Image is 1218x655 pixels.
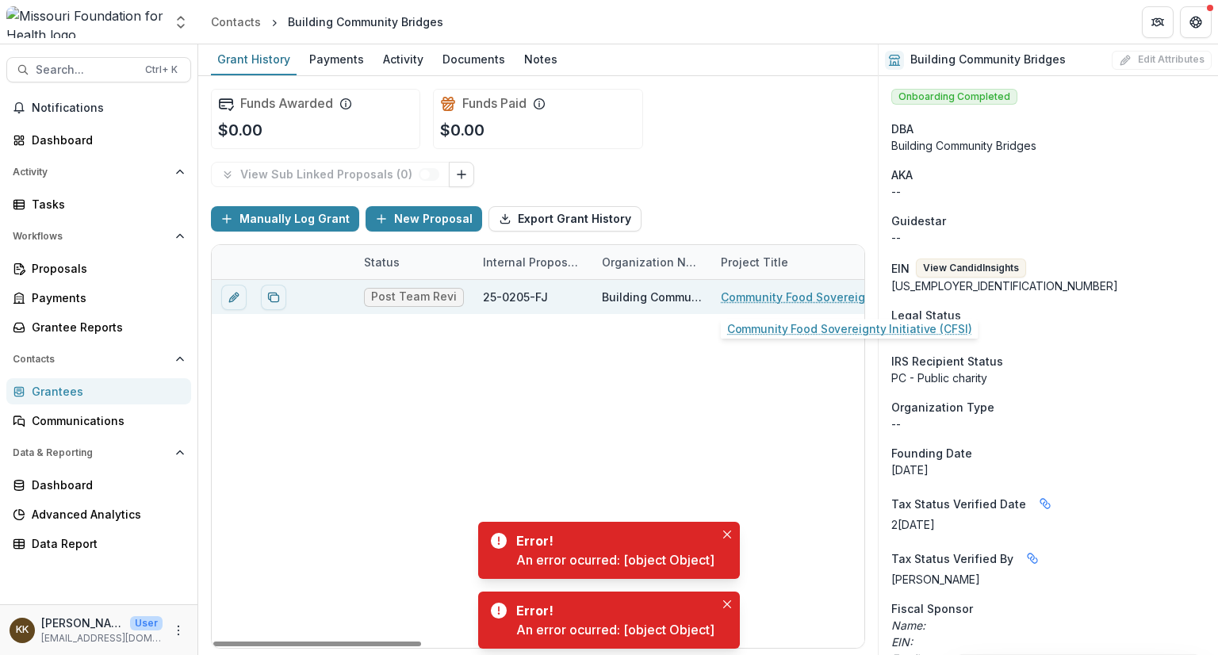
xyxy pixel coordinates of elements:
div: 25-0205-FJ [483,289,548,305]
span: Search... [36,63,136,77]
a: Grantee Reports [6,314,191,340]
span: Fiscal Sponsor [891,600,973,617]
p: [EMAIL_ADDRESS][DOMAIN_NAME] [41,631,163,645]
p: $0.00 [440,118,485,142]
button: Open Contacts [6,347,191,372]
div: Project Title [711,245,910,279]
div: Project Title [711,254,798,270]
a: Activity [377,44,430,75]
span: Guidestar [891,213,946,229]
button: Close [718,595,737,614]
div: Status [354,254,409,270]
p: -- [891,416,1205,432]
a: Dashboard [6,472,191,498]
span: Legal Status [891,307,961,324]
button: View CandidInsights [916,259,1026,278]
a: Tasks [6,191,191,217]
div: Ctrl + K [142,61,181,79]
div: Communications [32,412,178,429]
button: Partners [1142,6,1174,38]
button: Get Help [1180,6,1212,38]
p: EIN [891,260,910,277]
p: [PERSON_NAME] [41,615,124,631]
div: Error! [516,531,708,550]
div: Tasks [32,196,178,213]
nav: breadcrumb [205,10,450,33]
div: Notes [518,48,564,71]
button: Linked binding [1032,491,1058,516]
span: Tax Status Verified By [891,550,1013,567]
button: Manually Log Grant [211,206,359,232]
button: Linked binding [1020,546,1045,571]
div: Internal Proposal ID [473,245,592,279]
a: Proposals [6,255,191,282]
div: [US_EMPLOYER_IDENTIFICATION_NUMBER] [891,278,1205,294]
button: Open entity switcher [170,6,192,38]
div: Status [354,245,473,279]
a: Contacts [205,10,267,33]
button: More [169,621,188,640]
button: Export Grant History [488,206,642,232]
span: Notifications [32,102,185,115]
a: Documents [436,44,511,75]
p: -- [891,183,1205,200]
div: -- [891,229,1205,246]
a: Grantees [6,378,191,404]
span: Organization Type [891,399,994,416]
button: New Proposal [366,206,482,232]
div: Contacts [211,13,261,30]
a: Dashboard [6,127,191,153]
span: Contacts [13,354,169,365]
div: An error ocurred: [object Object] [516,620,714,639]
i: Name: [891,619,925,632]
div: [DATE] [891,462,1205,478]
h2: Funds Awarded [240,96,333,111]
div: Data Report [32,535,178,552]
a: Advanced Analytics [6,501,191,527]
div: Building Community Bridges [288,13,443,30]
div: Organization Name [592,245,711,279]
p: [PERSON_NAME] [891,571,1205,588]
span: Activity [13,167,169,178]
a: Payments [303,44,370,75]
p: View Sub Linked Proposals ( 0 ) [240,168,419,182]
div: Advanced Analytics [32,506,178,523]
button: View Sub Linked Proposals (0) [211,162,450,187]
a: Communications [6,408,191,434]
p: $0.00 [218,118,262,142]
span: DBA [891,121,913,137]
a: Community Food Sovereignty Initiative (CFSI) [721,289,900,305]
button: Open Data & Reporting [6,440,191,465]
button: Notifications [6,95,191,121]
div: Grant History [211,48,297,71]
a: Notes [518,44,564,75]
div: Documents [436,48,511,71]
div: PC - Public charity [891,370,1205,386]
img: Missouri Foundation for Health logo [6,6,163,38]
button: Duplicate proposal [261,285,286,310]
span: IRS Recipient Status [891,353,1003,370]
div: Katie Kaufmann [16,625,29,635]
div: Error! [516,601,708,620]
a: Data Report [6,531,191,557]
p: 2[DATE] [891,516,1205,533]
div: Building Community Bridges [602,289,702,305]
button: Close [718,525,737,544]
div: Internal Proposal ID [473,254,592,270]
button: Edit Attributes [1112,51,1212,70]
div: Organization Name [592,254,711,270]
span: Onboarding Completed [891,89,1017,105]
span: Founding Date [891,445,972,462]
div: Dashboard [32,132,178,148]
div: An error ocurred: [object Object] [516,550,714,569]
div: Payments [303,48,370,71]
span: Workflows [13,231,169,242]
button: Link Grants [449,162,474,187]
div: Grantees [32,383,178,400]
div: 501c3 [891,324,1205,340]
span: Tax Status Verified Date [891,496,1026,512]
